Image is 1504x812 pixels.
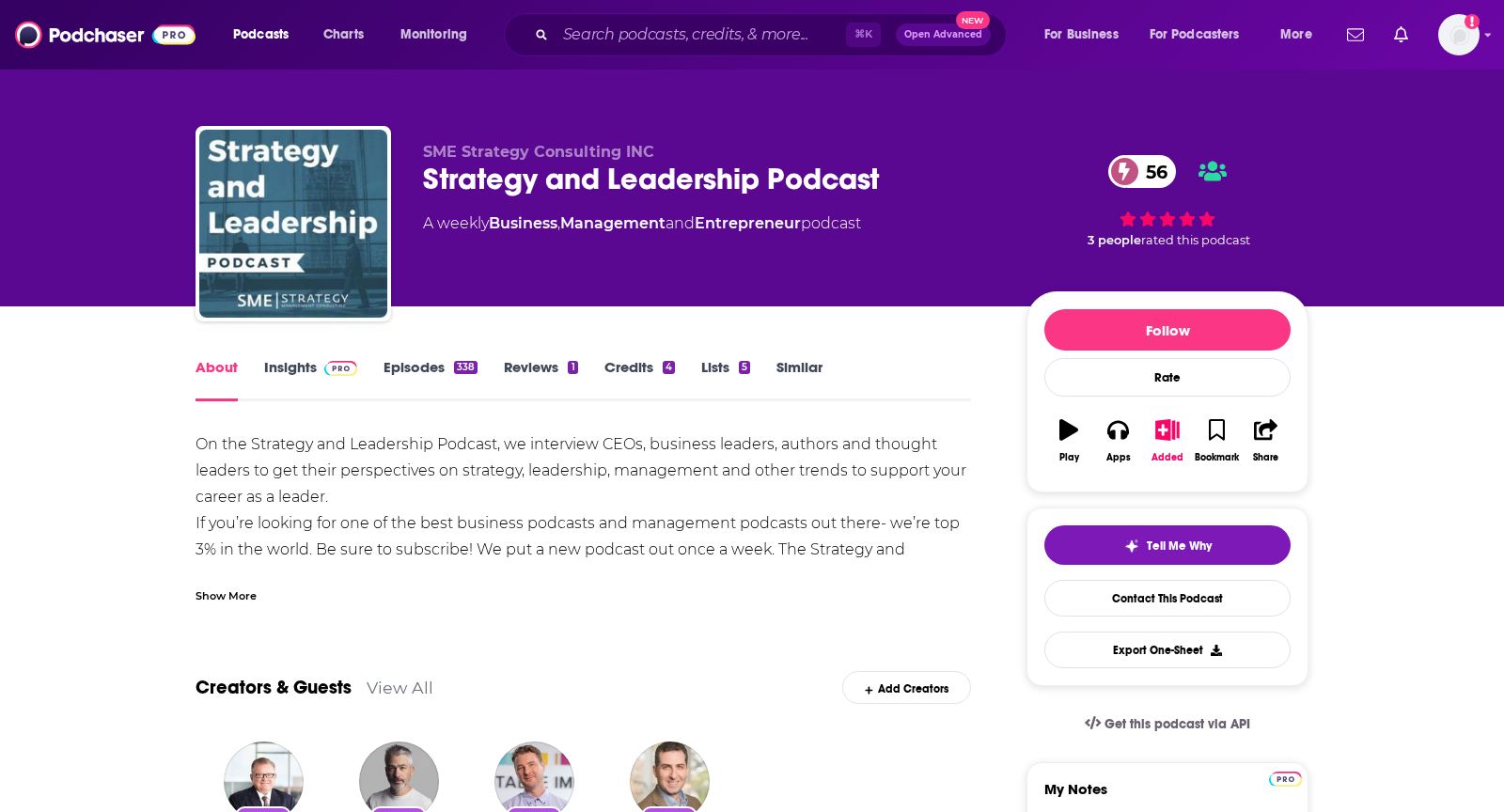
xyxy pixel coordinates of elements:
a: Similar [776,358,822,401]
span: 3 people [1088,233,1141,247]
span: Open Advanced [904,30,982,39]
div: On the Strategy and Leadership Podcast, we interview CEOs, business leaders, authors and thought ... [196,431,971,642]
button: Follow [1044,309,1291,351]
button: Open AdvancedNew [896,23,991,46]
button: open menu [1267,20,1336,50]
div: Rate [1044,358,1291,397]
span: For Business [1044,22,1119,48]
span: Monitoring [400,22,467,48]
img: Podchaser Pro [324,361,357,376]
div: Added [1151,452,1183,463]
button: open menu [387,20,492,50]
a: Charts [311,20,375,50]
a: About [196,358,238,401]
div: 4 [663,361,675,374]
button: Show profile menu [1438,14,1480,55]
div: Search podcasts, credits, & more... [522,13,1025,56]
div: Play [1059,452,1079,463]
a: Reviews1 [504,358,577,401]
button: open menu [1137,20,1267,50]
img: Strategy and Leadership Podcast [199,130,387,318]
a: Show notifications dropdown [1386,19,1416,51]
a: Creators & Guests [196,676,352,699]
span: More [1280,22,1312,48]
div: Bookmark [1195,452,1239,463]
button: Apps [1093,407,1142,475]
div: Add Creators [842,671,971,704]
span: For Podcasters [1150,22,1240,48]
button: Play [1044,407,1093,475]
span: ⌘ K [846,23,881,47]
a: Pro website [1269,769,1302,787]
button: open menu [1031,20,1142,50]
a: InsightsPodchaser Pro [264,358,357,401]
span: , [557,214,560,232]
input: Search podcasts, credits, & more... [556,20,846,50]
div: 1 [568,361,577,374]
button: tell me why sparkleTell Me Why [1044,525,1291,565]
div: Share [1253,452,1278,463]
a: Contact This Podcast [1044,580,1291,617]
a: View All [367,678,433,697]
span: and [666,214,695,232]
div: 56 3 peoplerated this podcast [1026,143,1308,259]
span: rated this podcast [1141,233,1250,247]
svg: Add a profile image [1465,14,1480,29]
img: tell me why sparkle [1124,539,1139,554]
a: Credits4 [604,358,675,401]
button: Share [1242,407,1291,475]
img: Podchaser - Follow, Share and Rate Podcasts [15,17,196,53]
a: Entrepreneur [695,214,801,232]
span: Podcasts [233,22,289,48]
a: 56 [1108,155,1177,188]
span: Logged in as TeemsPR [1438,14,1480,55]
button: Bookmark [1192,407,1241,475]
a: Show notifications dropdown [1339,19,1371,51]
span: 56 [1127,155,1177,188]
img: User Profile [1438,14,1480,55]
a: Business [489,214,557,232]
a: Management [560,214,666,232]
span: New [956,11,990,29]
span: Tell Me Why [1147,539,1212,554]
img: Podchaser Pro [1269,772,1302,787]
span: Get this podcast via API [1104,716,1250,732]
div: 5 [739,361,750,374]
span: Charts [323,22,364,48]
button: open menu [220,20,313,50]
a: Get this podcast via API [1070,701,1265,747]
button: Export One-Sheet [1044,632,1291,668]
button: Added [1143,407,1192,475]
div: 338 [454,361,478,374]
a: Lists5 [701,358,750,401]
div: A weekly podcast [423,212,861,235]
a: Episodes338 [384,358,478,401]
div: Apps [1106,452,1131,463]
span: SME Strategy Consulting INC [423,143,654,161]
